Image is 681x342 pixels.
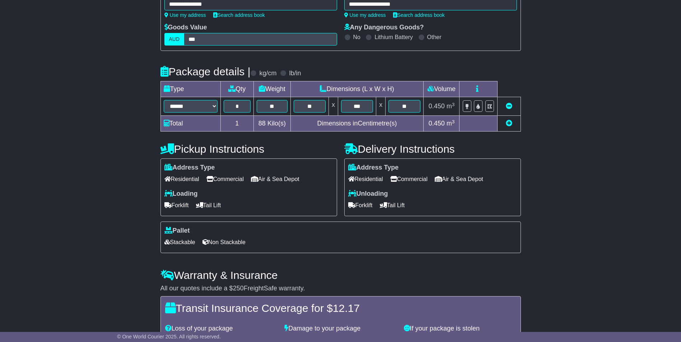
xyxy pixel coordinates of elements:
[164,33,185,46] label: AUD
[117,334,221,339] span: © One World Courier 2025. All rights reserved.
[165,302,516,314] h4: Transit Insurance Coverage for $
[344,143,521,155] h4: Delivery Instructions
[393,12,445,18] a: Search address book
[164,227,190,235] label: Pallet
[344,24,424,32] label: Any Dangerous Goods?
[202,237,246,248] span: Non Stackable
[348,200,373,211] span: Forklift
[160,66,251,77] h4: Package details |
[164,237,195,248] span: Stackable
[452,119,455,124] sup: 3
[196,200,221,211] span: Tail Lift
[348,164,399,172] label: Address Type
[164,200,189,211] span: Forklift
[429,120,445,127] span: 0.450
[160,116,220,132] td: Total
[506,120,512,127] a: Add new item
[400,325,520,333] div: If your package is stolen
[233,285,244,292] span: 250
[374,34,413,41] label: Lithium Battery
[290,81,424,97] td: Dimensions (L x W x H)
[160,143,337,155] h4: Pickup Instructions
[160,269,521,281] h4: Warranty & Insurance
[213,12,265,18] a: Search address book
[164,164,215,172] label: Address Type
[220,81,254,97] td: Qty
[259,70,276,77] label: kg/cm
[281,325,400,333] div: Damage to your package
[254,116,291,132] td: Kilo(s)
[333,302,360,314] span: 12.17
[258,120,266,127] span: 88
[429,103,445,110] span: 0.450
[390,174,428,185] span: Commercial
[376,97,386,116] td: x
[251,174,299,185] span: Air & Sea Depot
[254,81,291,97] td: Weight
[289,70,301,77] label: lb/in
[427,34,442,41] label: Other
[206,174,244,185] span: Commercial
[290,116,424,132] td: Dimensions in Centimetre(s)
[160,285,521,293] div: All our quotes include a $ FreightSafe warranty.
[164,174,199,185] span: Residential
[328,97,338,116] td: x
[160,81,220,97] td: Type
[447,103,455,110] span: m
[380,200,405,211] span: Tail Lift
[344,12,386,18] a: Use my address
[353,34,360,41] label: No
[424,81,460,97] td: Volume
[164,190,198,198] label: Loading
[162,325,281,333] div: Loss of your package
[164,24,207,32] label: Goods Value
[506,103,512,110] a: Remove this item
[220,116,254,132] td: 1
[435,174,483,185] span: Air & Sea Depot
[452,102,455,107] sup: 3
[447,120,455,127] span: m
[348,174,383,185] span: Residential
[348,190,388,198] label: Unloading
[164,12,206,18] a: Use my address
